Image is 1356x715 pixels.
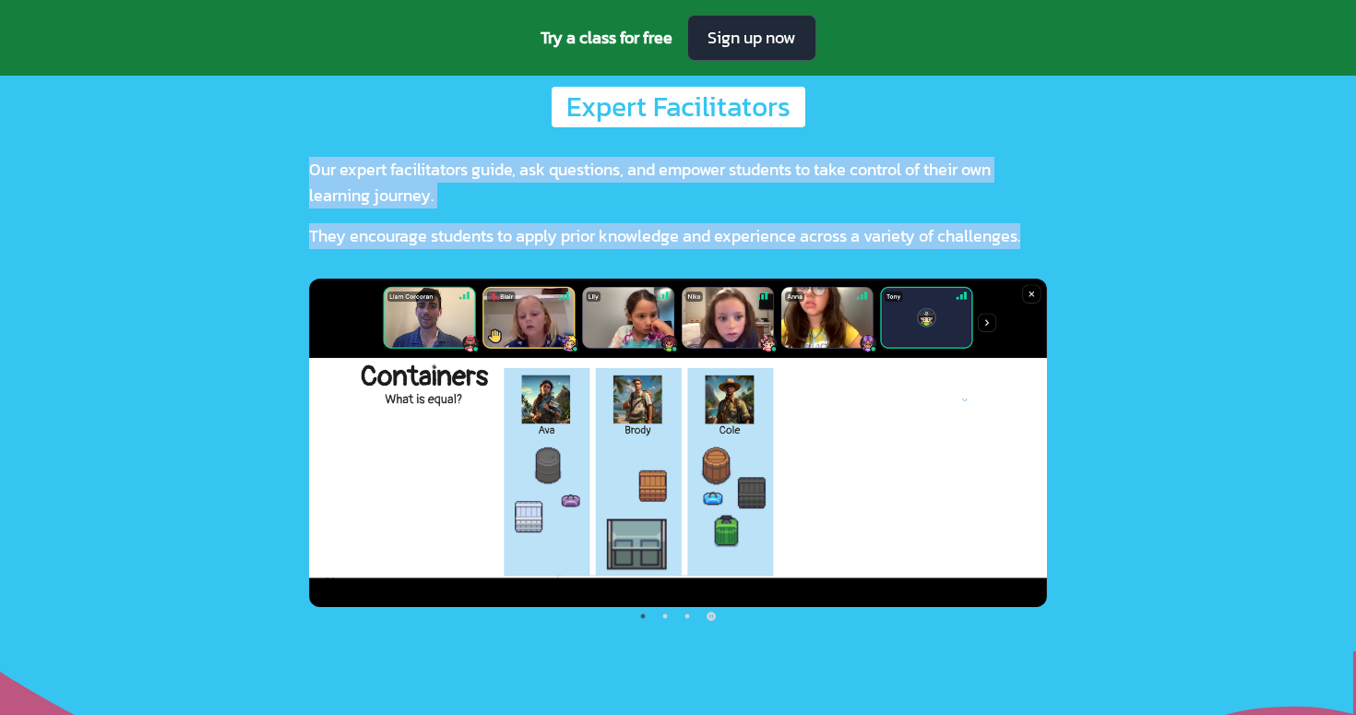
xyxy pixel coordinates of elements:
[309,279,1047,607] img: CoLab Product Image
[541,25,672,51] span: Try a class for free
[309,223,1047,249] div: They encourage students to apply prior knowledge and experience across a variety of challenges.
[566,90,791,124] div: Expert Facilitators
[309,157,1047,209] div: Our expert facilitators guide, ask questions, and empower students to take control of their own l...
[687,15,816,61] a: Sign up now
